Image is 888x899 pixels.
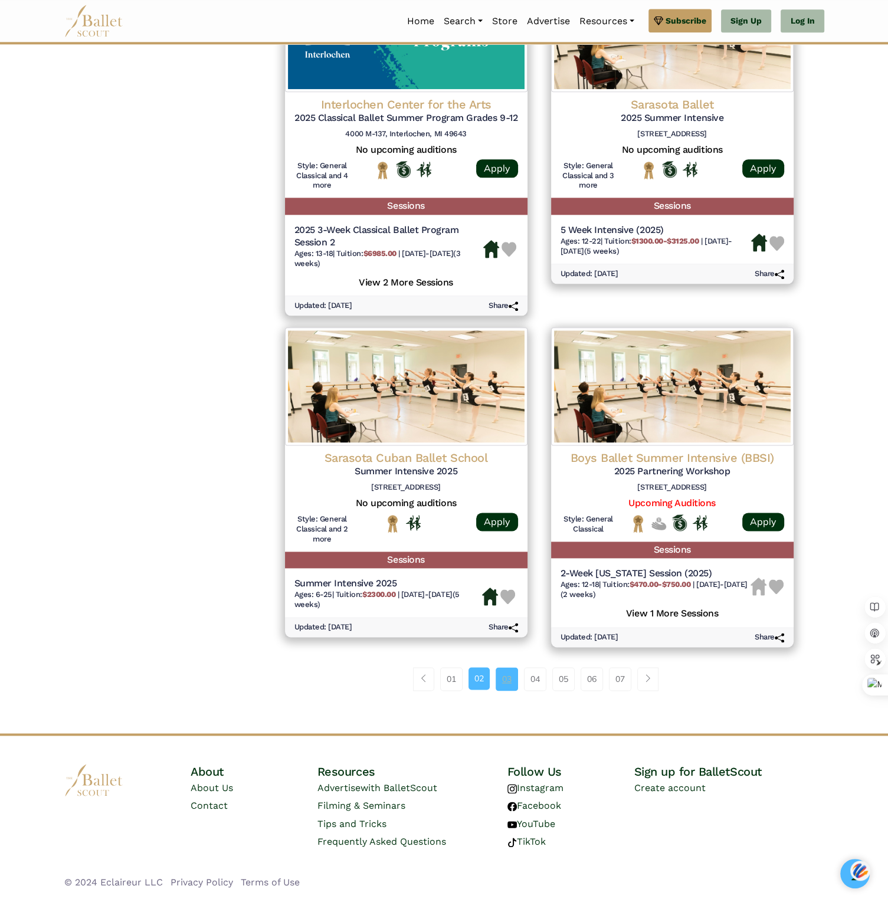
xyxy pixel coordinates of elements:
[294,97,518,112] h4: Interlochen Center for the Arts
[385,514,400,533] img: National
[683,162,697,177] img: In Person
[561,483,784,493] h6: [STREET_ADDRESS]
[561,237,732,255] span: [DATE]-[DATE] (5 weeks)
[552,667,575,691] a: 05
[476,159,518,178] a: Apply
[294,590,483,610] h6: | |
[64,764,123,796] img: logo
[561,224,751,237] h5: 5 Week Intensive (2025)
[850,859,870,881] img: svg+xml;base64,PHN2ZyB3aWR0aD0iNDQiIGhlaWdodD0iNDQiIHZpZXdCb3g9IjAgMCA0NCA0NCIgZmlsbD0ibm9uZSIgeG...
[191,800,228,811] a: Contact
[502,242,516,257] img: Heart
[631,514,645,533] img: National
[294,465,518,478] h5: Summer Intensive 2025
[631,237,699,245] b: $1300.00-$3125.00
[561,112,784,124] h5: 2025 Summer Intensive
[629,580,690,589] b: $470.00-$750.00
[561,514,617,534] h6: Style: General Classical
[604,237,701,245] span: Tuition:
[581,667,603,691] a: 06
[468,667,490,690] a: 02
[336,590,398,599] span: Tuition:
[489,622,518,632] h6: Share
[561,580,748,599] span: [DATE]-[DATE] (2 weeks)
[294,249,461,268] span: [DATE]-[DATE] (3 weeks)
[417,162,431,177] img: In Person
[755,632,784,642] h6: Share
[294,450,518,465] h4: Sarasota Cuban Ballet School
[483,240,499,258] img: Housing Available
[507,820,517,829] img: youtube logo
[294,112,518,124] h5: 2025 Classical Ballet Summer Program Grades 9-12
[654,14,663,27] img: gem.svg
[285,198,527,215] h5: Sessions
[755,269,784,279] h6: Share
[742,159,784,178] a: Apply
[396,161,411,178] img: Offers Scholarship
[487,9,522,34] a: Store
[317,818,386,829] a: Tips and Tricks
[751,578,766,595] img: Housing Unavailable
[507,784,517,793] img: instagram logo
[561,161,617,191] h6: Style: General Classical and 3 more
[721,9,771,33] a: Sign Up
[496,667,518,691] a: 03
[482,588,498,605] img: Housing Available
[507,800,561,811] a: Facebook
[628,497,715,508] a: Upcoming Auditions
[561,450,784,465] h4: Boys Ballet Summer Intensive (BBSI)
[402,9,439,34] a: Home
[561,465,784,478] h5: 2025 Partnering Workshop
[561,97,784,112] h4: Sarasota Ballet
[666,14,706,27] span: Subscribe
[317,836,446,847] a: Frequently Asked Questions
[294,497,518,510] h5: No upcoming auditions
[294,161,350,191] h6: Style: General Classical and 4 more
[561,632,618,642] h6: Updated: [DATE]
[500,589,515,604] img: Heart
[507,838,517,847] img: tiktok logo
[641,161,656,179] img: National
[439,9,487,34] a: Search
[524,667,546,691] a: 04
[489,301,518,311] h6: Share
[561,605,784,620] h5: View 1 More Sessions
[294,274,518,289] h5: View 2 More Sessions
[561,580,751,600] h6: | |
[363,249,396,258] b: $6985.00
[317,764,507,779] h4: Resources
[294,129,518,139] h6: 4000 M-137, Interlochen, MI 49643
[693,515,707,530] img: In Person
[561,237,601,245] span: Ages: 12-22
[241,877,300,888] a: Terms of Use
[375,161,390,179] img: National
[507,802,517,811] img: facebook logo
[561,237,751,257] h6: | |
[294,301,352,311] h6: Updated: [DATE]
[362,590,395,599] b: $2300.00
[575,9,639,34] a: Resources
[551,327,794,445] img: Logo
[440,667,463,691] a: 01
[294,622,352,632] h6: Updated: [DATE]
[317,782,437,793] a: Advertisewith BalletScout
[769,236,784,251] img: Heart
[507,836,546,847] a: TikTok
[522,9,575,34] a: Advertise
[294,590,460,609] span: [DATE]-[DATE] (5 weeks)
[285,552,527,569] h5: Sessions
[609,667,631,691] a: 07
[476,513,518,531] a: Apply
[361,782,437,793] span: with BalletScout
[648,9,712,32] a: Subscribe
[551,542,794,559] h5: Sessions
[561,567,751,580] h5: 2-Week [US_STATE] Session (2025)
[602,580,693,589] span: Tuition:
[336,249,398,258] span: Tuition:
[294,249,333,258] span: Ages: 13-18
[634,764,824,779] h4: Sign up for BalletScout
[662,161,677,178] img: Offers Scholarship
[285,327,527,445] img: Logo
[294,578,483,590] h5: Summer Intensive 2025
[171,877,233,888] a: Privacy Policy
